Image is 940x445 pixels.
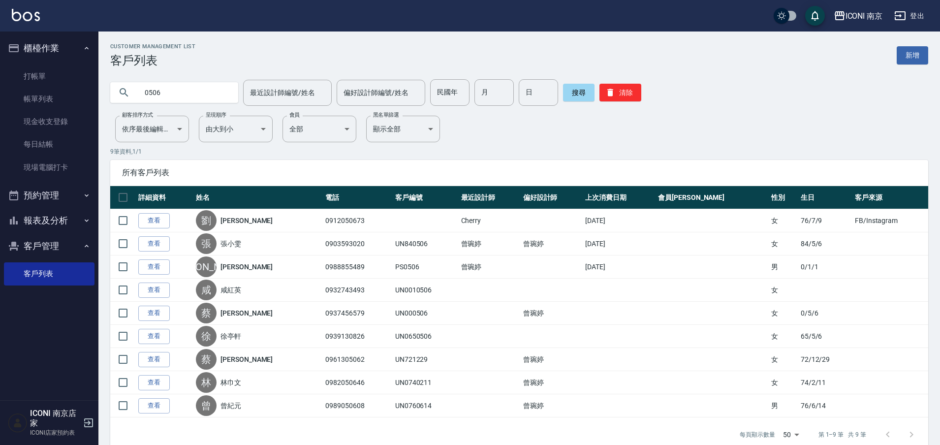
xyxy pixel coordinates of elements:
th: 偏好設計師 [521,186,583,209]
div: 蔡 [196,303,217,323]
div: 顯示全部 [366,116,440,142]
a: 查看 [138,329,170,344]
div: 張 [196,233,217,254]
p: 9 筆資料, 1 / 1 [110,147,928,156]
th: 會員[PERSON_NAME] [656,186,769,209]
td: 男 [769,255,798,279]
td: 曾琬婷 [521,371,583,394]
th: 性別 [769,186,798,209]
div: 曾 [196,395,217,416]
a: [PERSON_NAME] [220,262,273,272]
a: 查看 [138,259,170,275]
td: 76/7/9 [798,209,852,232]
td: 84/5/6 [798,232,852,255]
button: 搜尋 [563,84,595,101]
td: 0982050646 [323,371,393,394]
td: 0961305062 [323,348,393,371]
td: 76/6/14 [798,394,852,417]
td: 曾琬婷 [459,232,521,255]
td: 0937456579 [323,302,393,325]
label: 顧客排序方式 [122,111,153,119]
button: 預約管理 [4,183,94,208]
a: 查看 [138,375,170,390]
td: [DATE] [583,255,656,279]
td: [DATE] [583,209,656,232]
td: 0/5/6 [798,302,852,325]
img: Person [8,413,28,433]
a: 現場電腦打卡 [4,156,94,179]
a: 徐亭軒 [220,331,241,341]
td: 女 [769,348,798,371]
td: 女 [769,279,798,302]
a: 林巾文 [220,378,241,387]
a: 帳單列表 [4,88,94,110]
td: 曾琬婷 [459,255,521,279]
div: 蔡 [196,349,217,370]
a: 查看 [138,213,170,228]
button: 登出 [890,7,928,25]
a: 曾紀元 [220,401,241,411]
div: 徐 [196,326,217,347]
a: [PERSON_NAME] [220,354,273,364]
div: 林 [196,372,217,393]
td: 0932743493 [323,279,393,302]
th: 客戶編號 [393,186,459,209]
h5: ICONI 南京店家 [30,409,80,428]
label: 會員 [289,111,300,119]
td: 0903593020 [323,232,393,255]
a: 咸紅英 [220,285,241,295]
input: 搜尋關鍵字 [138,79,230,106]
label: 呈現順序 [206,111,226,119]
a: 查看 [138,283,170,298]
p: 第 1–9 筆 共 9 筆 [818,430,866,439]
h3: 客戶列表 [110,54,195,67]
th: 生日 [798,186,852,209]
td: UN0760614 [393,394,459,417]
a: 查看 [138,236,170,252]
a: [PERSON_NAME] [220,216,273,225]
td: 0/1/1 [798,255,852,279]
td: 男 [769,394,798,417]
td: UN840506 [393,232,459,255]
td: 65/5/6 [798,325,852,348]
td: 曾琬婷 [521,348,583,371]
label: 黑名單篩選 [373,111,399,119]
a: 打帳單 [4,65,94,88]
td: 女 [769,232,798,255]
div: 咸 [196,280,217,300]
div: 全部 [282,116,356,142]
p: 每頁顯示數量 [740,430,775,439]
button: save [805,6,825,26]
th: 詳細資料 [136,186,193,209]
td: UN000506 [393,302,459,325]
td: [DATE] [583,232,656,255]
th: 電話 [323,186,393,209]
button: ICONI 南京 [830,6,887,26]
td: UN0010506 [393,279,459,302]
td: 0912050673 [323,209,393,232]
td: 曾琬婷 [521,302,583,325]
td: 74/2/11 [798,371,852,394]
button: 客戶管理 [4,233,94,259]
td: 曾琬婷 [521,394,583,417]
a: 查看 [138,398,170,413]
td: 曾琬婷 [521,232,583,255]
p: ICONI店家預約表 [30,428,80,437]
td: Cherry [459,209,521,232]
td: 72/12/29 [798,348,852,371]
td: UN0650506 [393,325,459,348]
div: 依序最後編輯時間 [115,116,189,142]
a: [PERSON_NAME] [220,308,273,318]
a: 客戶列表 [4,262,94,285]
td: FB/Instagram [852,209,928,232]
div: 由大到小 [199,116,273,142]
a: 張小雯 [220,239,241,249]
td: 女 [769,371,798,394]
a: 查看 [138,306,170,321]
a: 新增 [897,46,928,64]
th: 姓名 [193,186,323,209]
button: 報表及分析 [4,208,94,233]
span: 所有客戶列表 [122,168,916,178]
td: 0989050608 [323,394,393,417]
th: 客戶來源 [852,186,928,209]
